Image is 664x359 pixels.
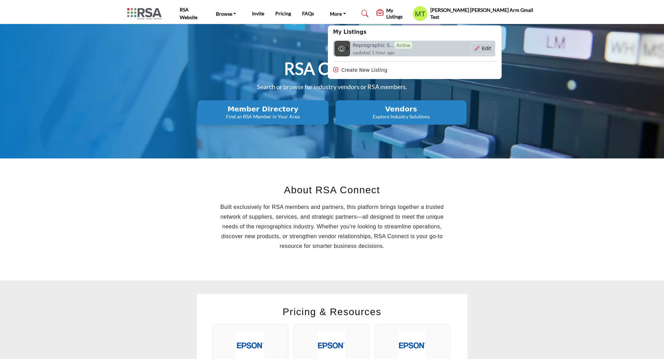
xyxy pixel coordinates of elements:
[333,67,496,74] div: Create New Listing
[470,43,495,55] button: Show Company Details With Edit Page
[333,28,366,36] b: My Listings
[430,7,537,20] h5: [PERSON_NAME] [PERSON_NAME] Arm Gmail Test
[338,105,464,113] h2: Vendors
[211,9,241,18] a: Browse
[275,10,291,16] a: Pricing
[470,43,495,55] div: Basic outlined example
[353,41,413,49] h6: Reprographic Services Association (RSA)
[394,41,412,49] span: Active
[386,7,409,20] h5: My Listings
[333,41,431,56] a: reprographic-services-association-rsa logo Reprographic S...Active updated 1 hour ago
[334,41,350,56] img: reprographic-services-association-rsa logo
[200,113,326,120] p: Find an RSA Member in Your Area
[212,183,452,197] h2: About RSA Connect
[335,100,467,125] button: Vendors Explore Industry Solutions
[212,202,452,251] p: Built exclusively for RSA members and partners, this platform brings together a trusted network o...
[197,100,329,125] button: Member Directory Find an RSA Member in Your Area
[325,9,351,18] a: More
[127,8,165,19] img: Site Logo
[284,58,380,79] h1: RSA Connect
[413,6,428,21] button: Show hide supplier dropdown
[353,49,395,56] span: updated 1 hour ago
[200,105,326,113] h2: Member Directory
[302,10,314,16] a: FAQs
[338,113,464,120] p: Explore Industry Solutions
[252,10,264,16] a: Invite
[376,7,409,20] div: My Listings
[257,83,407,91] span: Search or browse for industry vendors or RSA members.
[180,7,197,20] a: RSA Website
[355,8,373,19] a: Search
[212,305,452,319] h2: Pricing & Resources
[328,25,502,79] div: My Listings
